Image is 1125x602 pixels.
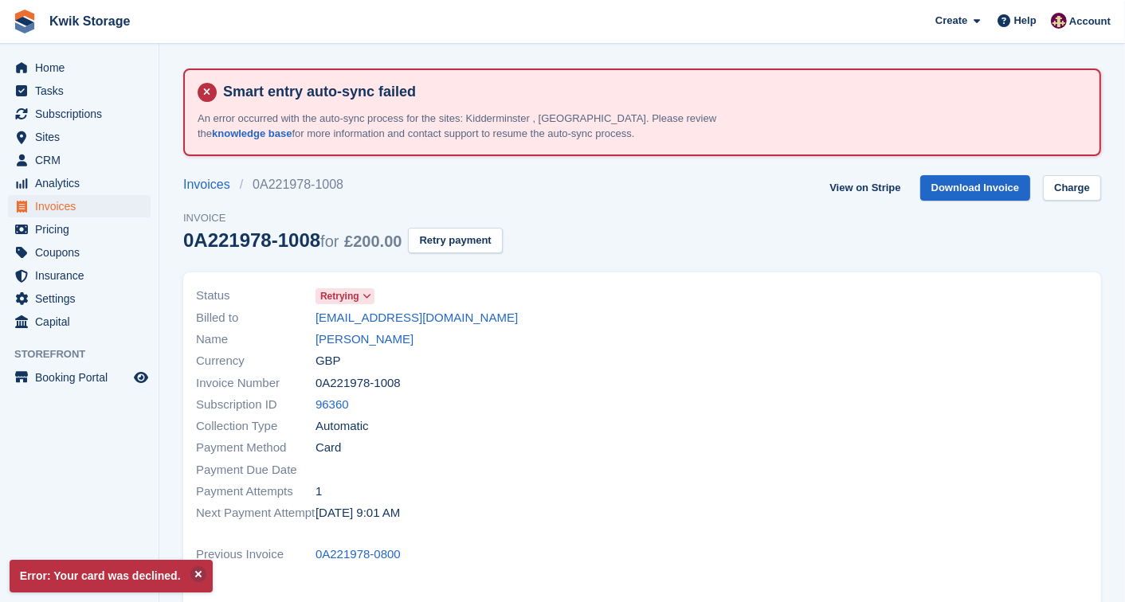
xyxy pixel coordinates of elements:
[8,311,151,333] a: menu
[198,111,755,142] p: An error occurred with the auto-sync process for the sites: Kidderminster , [GEOGRAPHIC_DATA]. Pl...
[316,396,349,414] a: 96360
[1014,13,1037,29] span: Help
[183,175,503,194] nav: breadcrumbs
[196,461,316,479] span: Payment Due Date
[196,396,316,414] span: Subscription ID
[8,149,151,171] a: menu
[35,103,131,125] span: Subscriptions
[196,330,316,349] span: Name
[316,374,401,393] span: 0A221978-1008
[35,218,131,240] span: Pricing
[1051,13,1067,29] img: ellie tragonette
[183,229,402,251] div: 0A221978-1008
[8,103,151,125] a: menu
[196,287,316,305] span: Status
[316,330,414,349] a: [PERSON_NAME]
[316,504,400,522] time: 2025-08-21 08:01:33 UTC
[196,504,316,522] span: Next Payment Attempt
[183,175,240,194] a: Invoices
[196,439,316,457] span: Payment Method
[920,175,1031,201] a: Download Invoice
[8,287,151,310] a: menu
[823,175,907,201] a: View on Stripe
[8,195,151,217] a: menu
[935,13,967,29] span: Create
[10,560,213,592] p: Error: Your card was declined.
[8,126,151,148] a: menu
[35,172,131,194] span: Analytics
[196,352,316,370] span: Currency
[212,127,292,139] a: knowledge base
[1069,14,1111,29] span: Account
[8,264,151,287] a: menu
[1043,175,1101,201] a: Charge
[8,241,151,264] a: menu
[316,483,322,501] span: 1
[35,80,131,102] span: Tasks
[131,368,151,387] a: Preview store
[344,233,402,250] span: £200.00
[316,287,374,305] a: Retrying
[183,210,503,226] span: Invoice
[196,417,316,436] span: Collection Type
[8,57,151,79] a: menu
[35,126,131,148] span: Sites
[8,218,151,240] a: menu
[43,8,136,34] a: Kwik Storage
[196,309,316,327] span: Billed to
[8,80,151,102] a: menu
[35,195,131,217] span: Invoices
[316,417,369,436] span: Automatic
[316,352,341,370] span: GBP
[35,311,131,333] span: Capital
[320,289,359,303] span: Retrying
[35,287,131,310] span: Settings
[35,264,131,287] span: Insurance
[35,57,131,79] span: Home
[35,366,131,389] span: Booking Portal
[8,366,151,389] a: menu
[408,228,502,254] button: Retry payment
[8,172,151,194] a: menu
[316,545,401,564] a: 0A221978-0800
[196,545,316,564] span: Previous Invoice
[13,10,37,33] img: stora-icon-8386f47178a22dfd0bd8f6a31ec36ba5ce8667c1dd55bd0f319d3a0aa187defe.svg
[35,149,131,171] span: CRM
[316,439,342,457] span: Card
[217,83,1087,101] h4: Smart entry auto-sync failed
[35,241,131,264] span: Coupons
[196,483,316,501] span: Payment Attempts
[196,374,316,393] span: Invoice Number
[316,309,518,327] a: [EMAIL_ADDRESS][DOMAIN_NAME]
[14,346,159,362] span: Storefront
[320,233,339,250] span: for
